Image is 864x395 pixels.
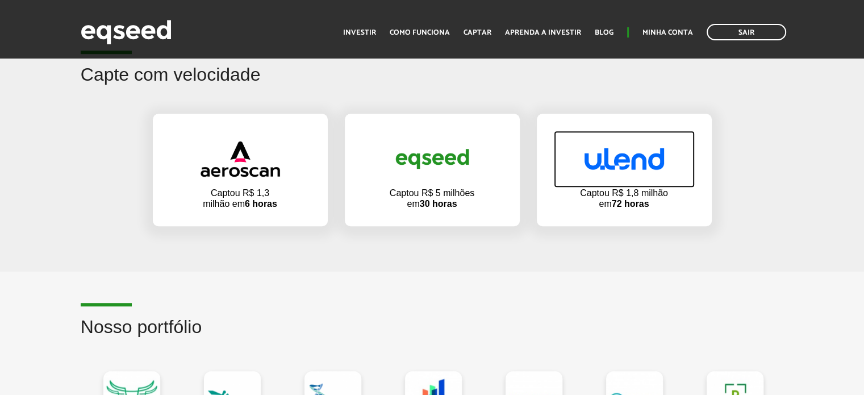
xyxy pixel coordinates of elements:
img: captar-velocidade-aeroscan.png [201,141,280,177]
strong: 72 horas [612,199,649,209]
p: Captou R$ 1,3 milhão em [198,188,283,209]
a: Captar [464,29,491,36]
img: captar-velocidade-ulend.png [585,148,664,170]
h2: Nosso portfólio [81,317,784,354]
strong: 30 horas [420,199,457,209]
p: Captou R$ 5 milhões em [390,188,475,209]
a: Investir [343,29,376,36]
a: Como funciona [390,29,450,36]
h2: Capte com velocidade [81,65,784,102]
a: Aprenda a investir [505,29,581,36]
p: Captou R$ 1,8 milhão em [579,188,670,209]
a: Sair [707,24,786,40]
img: captar-velocidade-eqseed.png [393,140,472,178]
a: Blog [595,29,613,36]
img: EqSeed [81,17,172,47]
strong: 6 horas [245,199,277,209]
a: Minha conta [642,29,693,36]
